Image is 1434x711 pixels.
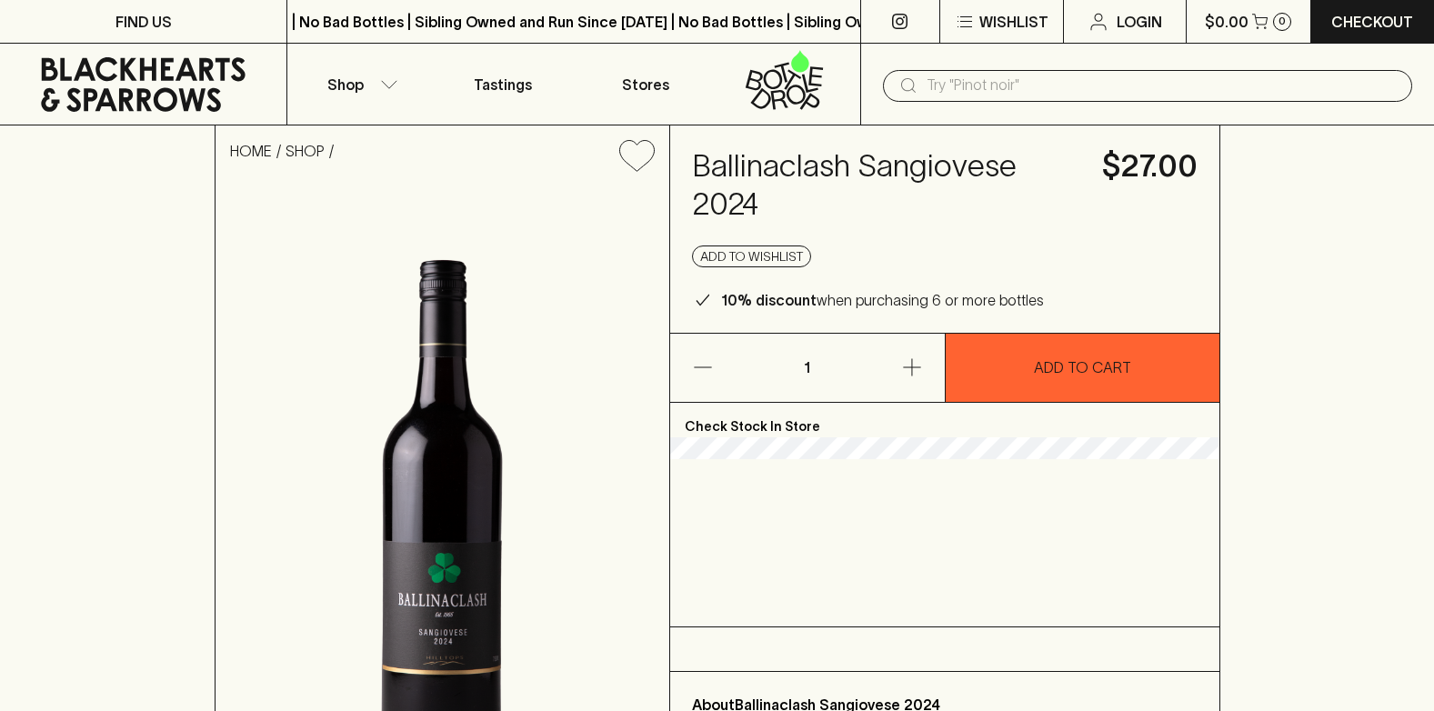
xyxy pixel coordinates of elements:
p: $0.00 [1205,11,1248,33]
p: 1 [786,334,829,402]
h4: $27.00 [1102,147,1198,185]
button: Add to wishlist [692,245,811,267]
p: FIND US [115,11,172,33]
p: Stores [622,74,669,95]
button: ADD TO CART [946,334,1219,402]
a: SHOP [286,143,325,159]
p: when purchasing 6 or more bottles [721,289,1044,311]
button: Shop [287,44,430,125]
a: Stores [574,44,717,125]
button: Add to wishlist [612,133,662,179]
a: Tastings [431,44,574,125]
h4: Ballinaclash Sangiovese 2024 [692,147,1080,224]
p: Check Stock In Store [670,403,1219,437]
p: Checkout [1331,11,1413,33]
p: Login [1117,11,1162,33]
p: Tastings [474,74,532,95]
p: Shop [327,74,364,95]
a: HOME [230,143,272,159]
input: Try "Pinot noir" [927,71,1398,100]
p: 0 [1279,16,1286,26]
b: 10% discount [721,292,817,308]
p: ADD TO CART [1034,356,1131,378]
p: Wishlist [979,11,1048,33]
